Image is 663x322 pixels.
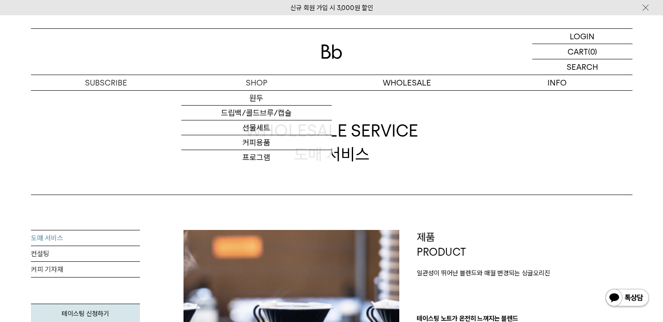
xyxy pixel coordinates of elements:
[31,75,181,90] a: SUBSCRIBE
[605,288,650,309] img: 카카오톡 채널 1:1 채팅 버튼
[181,106,332,120] a: 드립백/콜드브루/캡슐
[181,120,332,135] a: 선물세트
[568,44,588,59] p: CART
[31,246,140,262] a: 컨설팅
[570,29,595,44] p: LOGIN
[332,75,482,90] p: WHOLESALE
[567,59,598,75] p: SEARCH
[588,44,597,59] p: (0)
[31,262,140,277] a: 커피 기자재
[417,268,632,278] p: 일관성이 뛰어난 블렌드와 매월 변경되는 싱글오리진
[321,45,342,59] img: 로고
[181,135,332,150] a: 커피용품
[245,119,418,142] span: WHOLESALE SERVICE
[181,150,332,165] a: 프로그램
[532,29,632,44] a: LOGIN
[417,230,632,259] p: 제품 PRODUCT
[31,230,140,246] a: 도매 서비스
[532,44,632,59] a: CART (0)
[181,91,332,106] a: 원두
[245,119,418,165] div: 도매 서비스
[482,75,632,90] p: INFO
[290,4,373,12] a: 신규 회원 가입 시 3,000원 할인
[181,75,332,90] a: SHOP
